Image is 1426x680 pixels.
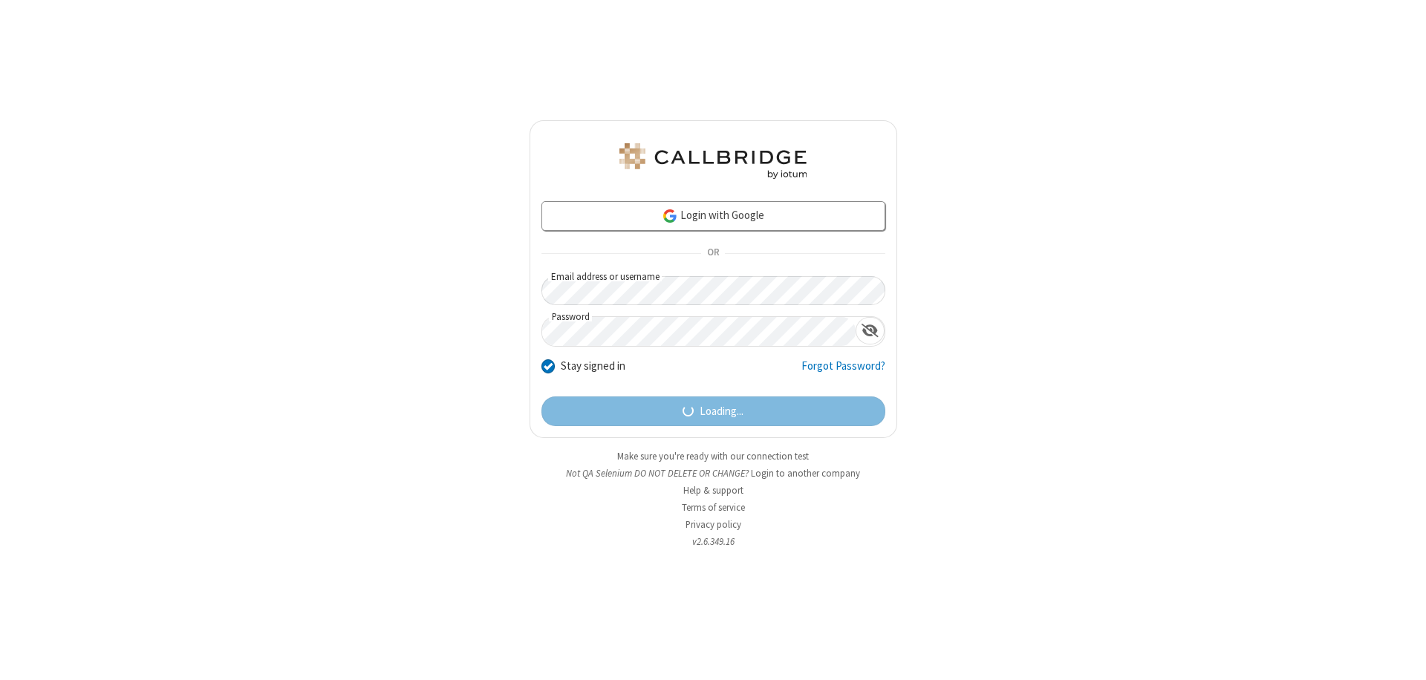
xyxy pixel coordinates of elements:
a: Forgot Password? [801,358,885,386]
label: Stay signed in [561,358,625,375]
span: Loading... [700,403,743,420]
img: google-icon.png [662,208,678,224]
div: Show password [856,317,885,344]
li: Not QA Selenium DO NOT DELETE OR CHANGE? [530,466,897,480]
li: v2.6.349.16 [530,534,897,549]
a: Help & support [683,484,743,497]
a: Login with Google [541,201,885,231]
button: Login to another company [751,466,860,480]
span: OR [701,243,725,264]
button: Loading... [541,396,885,426]
img: QA Selenium DO NOT DELETE OR CHANGE [616,143,810,179]
a: Terms of service [682,501,745,514]
iframe: Chat [1389,641,1415,670]
input: Password [542,317,856,346]
a: Make sure you're ready with our connection test [617,450,809,462]
input: Email address or username [541,276,885,305]
a: Privacy policy [686,518,741,531]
